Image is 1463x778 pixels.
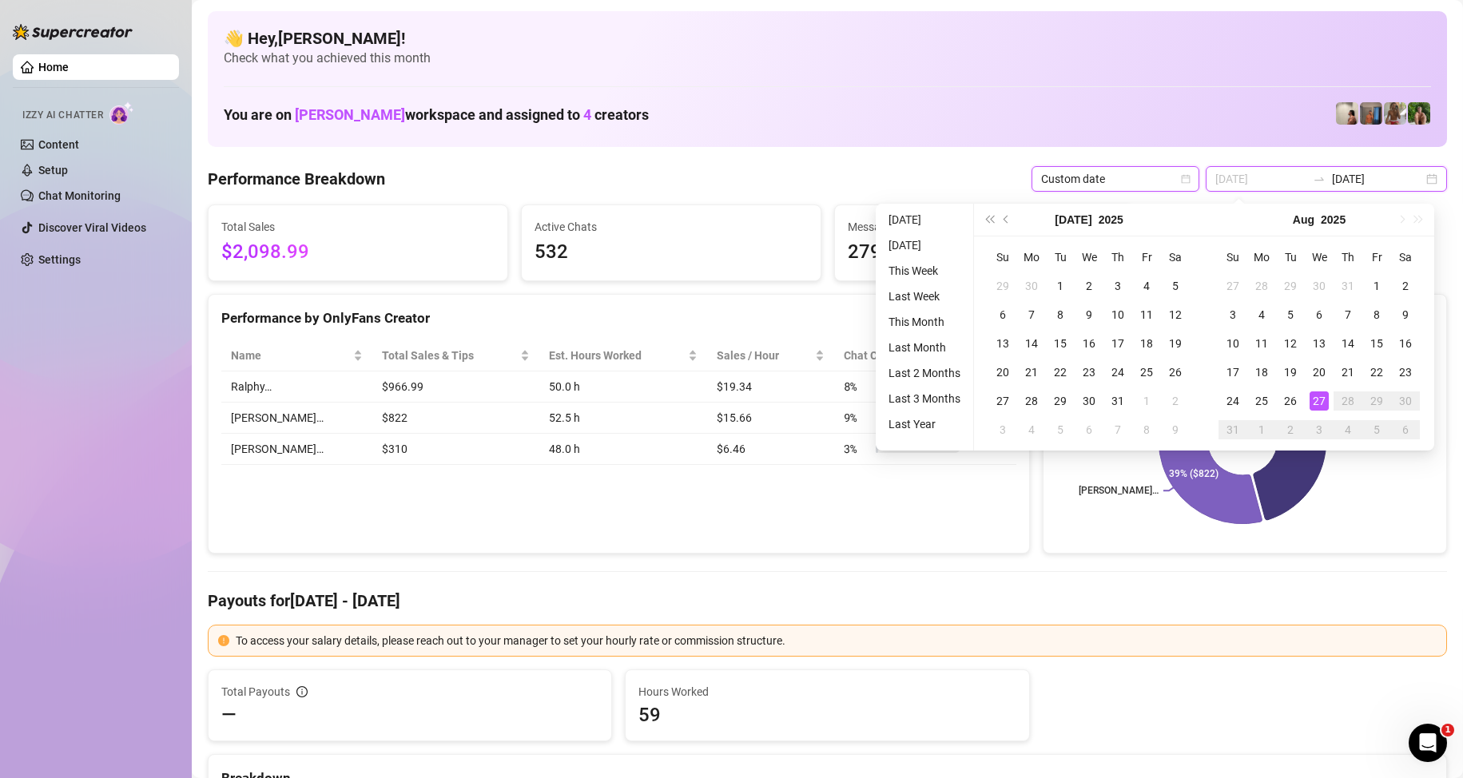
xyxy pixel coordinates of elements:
div: 24 [1223,391,1242,411]
td: 2025-07-17 [1103,329,1132,358]
h4: Performance Breakdown [208,168,385,190]
button: Choose a year [1099,204,1123,236]
div: 22 [1367,363,1386,382]
div: 17 [1108,334,1127,353]
input: Start date [1215,170,1306,188]
div: 8 [1051,305,1070,324]
div: 9 [1396,305,1415,324]
span: info-circle [296,686,308,697]
td: 2025-06-30 [1017,272,1046,300]
td: 2025-08-30 [1391,387,1420,415]
div: 1 [1252,420,1271,439]
td: 2025-07-29 [1276,272,1305,300]
span: 2792 [848,237,1121,268]
div: 29 [993,276,1012,296]
td: 2025-08-23 [1391,358,1420,387]
div: 4 [1338,420,1358,439]
td: 2025-07-24 [1103,358,1132,387]
li: Last 3 Months [882,389,967,408]
div: 28 [1022,391,1041,411]
h1: You are on workspace and assigned to creators [224,106,649,124]
td: 2025-07-15 [1046,329,1075,358]
td: 2025-08-26 [1276,387,1305,415]
td: $966.99 [372,371,539,403]
div: 3 [1108,276,1127,296]
span: 8 % [844,378,869,395]
td: 2025-08-08 [1362,300,1391,329]
div: Est. Hours Worked [549,347,685,364]
div: 2 [1396,276,1415,296]
div: 19 [1166,334,1185,353]
div: 28 [1338,391,1358,411]
img: Nathaniel [1408,102,1430,125]
li: Last Week [882,287,967,306]
a: Chat Monitoring [38,189,121,202]
div: 13 [1310,334,1329,353]
td: 2025-08-02 [1391,272,1420,300]
img: AI Chatter [109,101,134,125]
img: Nathaniel [1384,102,1406,125]
span: 9 % [844,409,869,427]
td: 2025-07-11 [1132,300,1161,329]
th: We [1075,243,1103,272]
div: 1 [1137,391,1156,411]
div: 2 [1079,276,1099,296]
div: 21 [1338,363,1358,382]
th: Name [221,340,372,371]
div: 5 [1281,305,1300,324]
td: 2025-08-16 [1391,329,1420,358]
span: Messages Sent [848,218,1121,236]
td: 2025-08-07 [1334,300,1362,329]
div: 7 [1022,305,1041,324]
li: Last Month [882,338,967,357]
td: 2025-07-25 [1132,358,1161,387]
li: [DATE] [882,210,967,229]
td: 2025-07-29 [1046,387,1075,415]
td: 2025-08-10 [1219,329,1247,358]
td: 2025-08-25 [1247,387,1276,415]
div: 11 [1137,305,1156,324]
td: 2025-08-15 [1362,329,1391,358]
div: 16 [1079,334,1099,353]
span: to [1313,173,1326,185]
div: 3 [1310,420,1329,439]
h4: 👋 Hey, [PERSON_NAME] ! [224,27,1431,50]
div: 18 [1252,363,1271,382]
div: 18 [1137,334,1156,353]
div: 23 [1079,363,1099,382]
th: Th [1103,243,1132,272]
td: 2025-07-04 [1132,272,1161,300]
div: 14 [1022,334,1041,353]
span: 4 [583,106,591,123]
td: 2025-09-01 [1247,415,1276,444]
td: 2025-07-20 [988,358,1017,387]
th: Tu [1276,243,1305,272]
td: 2025-09-04 [1334,415,1362,444]
td: 2025-08-12 [1276,329,1305,358]
div: 12 [1281,334,1300,353]
li: This Month [882,312,967,331]
td: 2025-08-05 [1046,415,1075,444]
td: 50.0 h [539,371,707,403]
div: 30 [1396,391,1415,411]
td: 2025-07-27 [988,387,1017,415]
div: 4 [1022,420,1041,439]
div: 16 [1396,334,1415,353]
td: 2025-08-28 [1334,387,1362,415]
td: 2025-08-18 [1247,358,1276,387]
td: 2025-08-09 [1391,300,1420,329]
div: 30 [1310,276,1329,296]
div: 6 [1396,420,1415,439]
td: 2025-07-03 [1103,272,1132,300]
th: Mo [1017,243,1046,272]
div: 20 [993,363,1012,382]
div: 8 [1367,305,1386,324]
span: Custom date [1041,167,1190,191]
div: 27 [993,391,1012,411]
text: [PERSON_NAME]… [1079,486,1159,497]
td: 2025-09-06 [1391,415,1420,444]
td: $6.46 [707,434,834,465]
td: 2025-08-31 [1219,415,1247,444]
div: 27 [1223,276,1242,296]
li: This Week [882,261,967,280]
